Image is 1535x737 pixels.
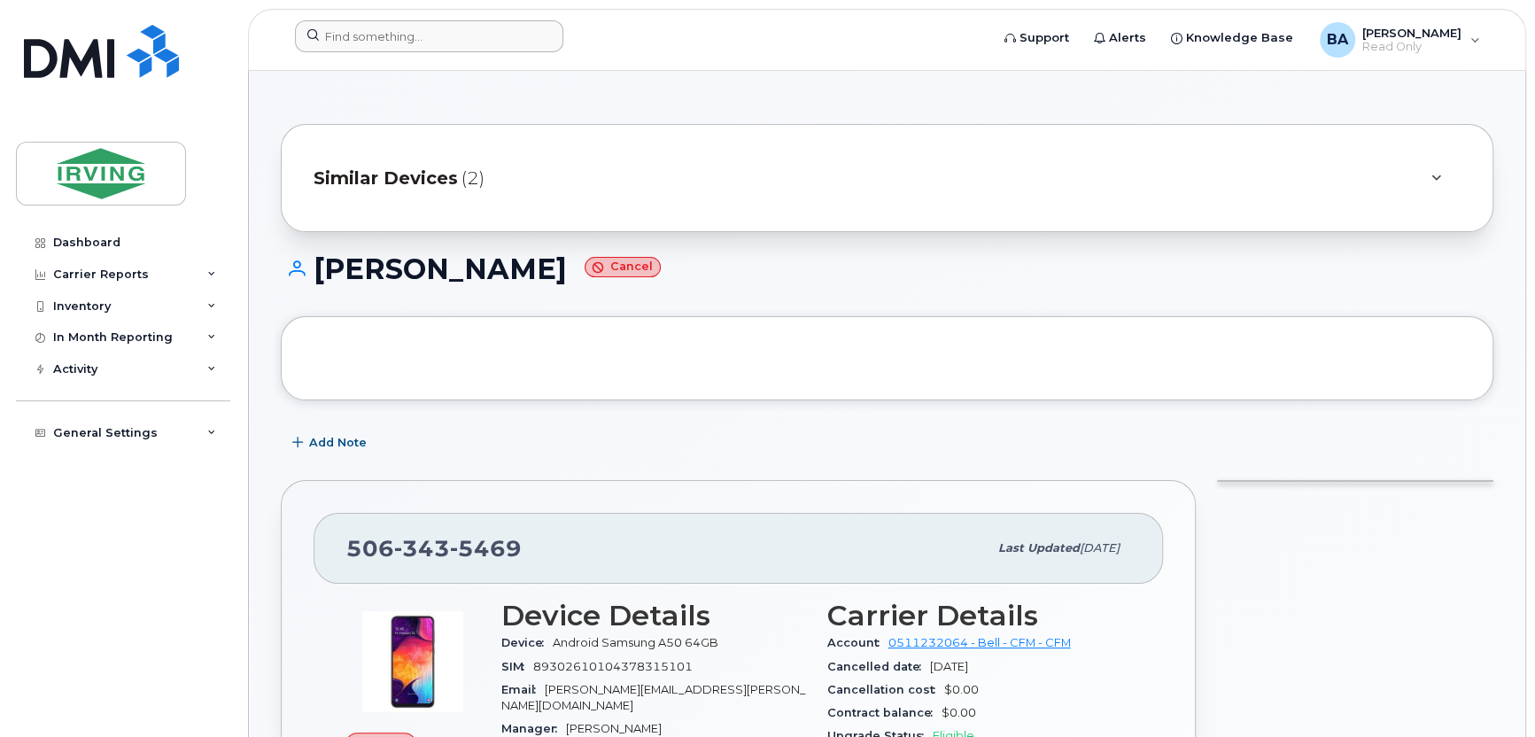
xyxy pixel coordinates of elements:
span: Add Note [309,434,367,451]
small: Cancel [585,257,661,277]
span: Account [827,636,888,649]
span: (2) [461,166,485,191]
span: [PERSON_NAME][EMAIL_ADDRESS][PERSON_NAME][DOMAIN_NAME] [501,683,805,712]
span: [PERSON_NAME] [566,722,662,735]
span: $0.00 [944,683,979,696]
span: Cancellation cost [827,683,944,696]
span: Last updated [998,541,1080,555]
h3: Device Details [501,600,806,632]
span: [DATE] [1080,541,1120,555]
h1: [PERSON_NAME] [281,253,1493,284]
span: $0.00 [942,706,976,719]
span: 89302610104378315101 [533,660,693,673]
a: 0511232064 - Bell - CFM - CFM [888,636,1071,649]
img: image20231002-3703462-1qu0sfr.jpeg [360,609,466,715]
span: Device [501,636,553,649]
span: [DATE] [930,660,968,673]
span: Manager [501,722,566,735]
h3: Carrier Details [827,600,1132,632]
span: 343 [394,535,450,562]
span: SIM [501,660,533,673]
span: Similar Devices [314,166,458,191]
span: 5469 [450,535,522,562]
button: Add Note [281,427,382,459]
span: 506 [346,535,522,562]
span: Cancelled date [827,660,930,673]
span: Contract balance [827,706,942,719]
span: Android Samsung A50 64GB [553,636,718,649]
span: Email [501,683,545,696]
